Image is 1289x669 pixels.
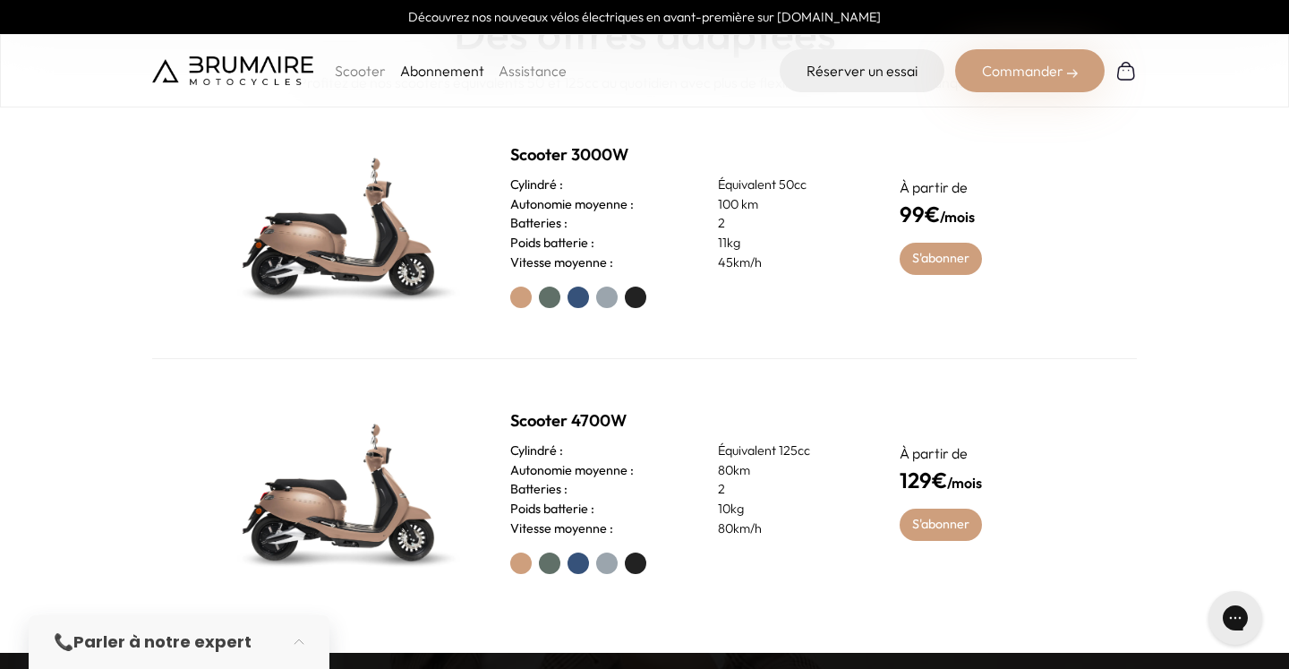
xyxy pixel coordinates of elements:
p: 80km [718,461,857,481]
p: 100 km [718,195,857,215]
h3: Vitesse moyenne : [510,253,613,273]
a: S'abonner [900,243,983,275]
iframe: Gorgias live chat messenger [1199,585,1271,651]
h3: Cylindré : [510,442,563,461]
h4: /mois [900,464,1072,496]
p: 80km/h [718,519,857,539]
p: 11kg [718,234,857,253]
img: Panier [1115,60,1137,81]
h2: Scooter 4700W [510,408,857,433]
p: 45km/h [718,253,857,273]
h3: Cylindré : [510,176,563,195]
p: 2 [718,214,857,234]
span: 99€ [900,201,940,227]
p: Équivalent 50cc [718,176,857,195]
p: 2 [718,480,857,500]
h3: Poids batterie : [510,500,594,519]
span: 129€ [900,467,947,493]
img: Scooter Brumaire vert [217,402,467,581]
h3: Poids batterie : [510,234,594,253]
img: Brumaire Motocycles [152,56,313,85]
h3: Batteries : [510,480,568,500]
img: right-arrow-2.png [1067,68,1078,79]
p: À partir de [900,442,1072,464]
img: Scooter Brumaire vert [217,136,467,315]
h3: Vitesse moyenne : [510,519,613,539]
a: Abonnement [400,62,484,80]
p: 10kg [718,500,857,519]
h2: Scooter 3000W [510,142,857,167]
a: Assistance [499,62,567,80]
h3: Autonomie moyenne : [510,195,634,215]
h3: Batteries : [510,214,568,234]
h3: Autonomie moyenne : [510,461,634,481]
div: Commander [955,49,1105,92]
a: Réserver un essai [780,49,944,92]
p: À partir de [900,176,1072,198]
a: S'abonner [900,509,983,541]
p: Scooter [335,60,386,81]
h4: /mois [900,198,1072,230]
p: Équivalent 125cc [718,442,857,461]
